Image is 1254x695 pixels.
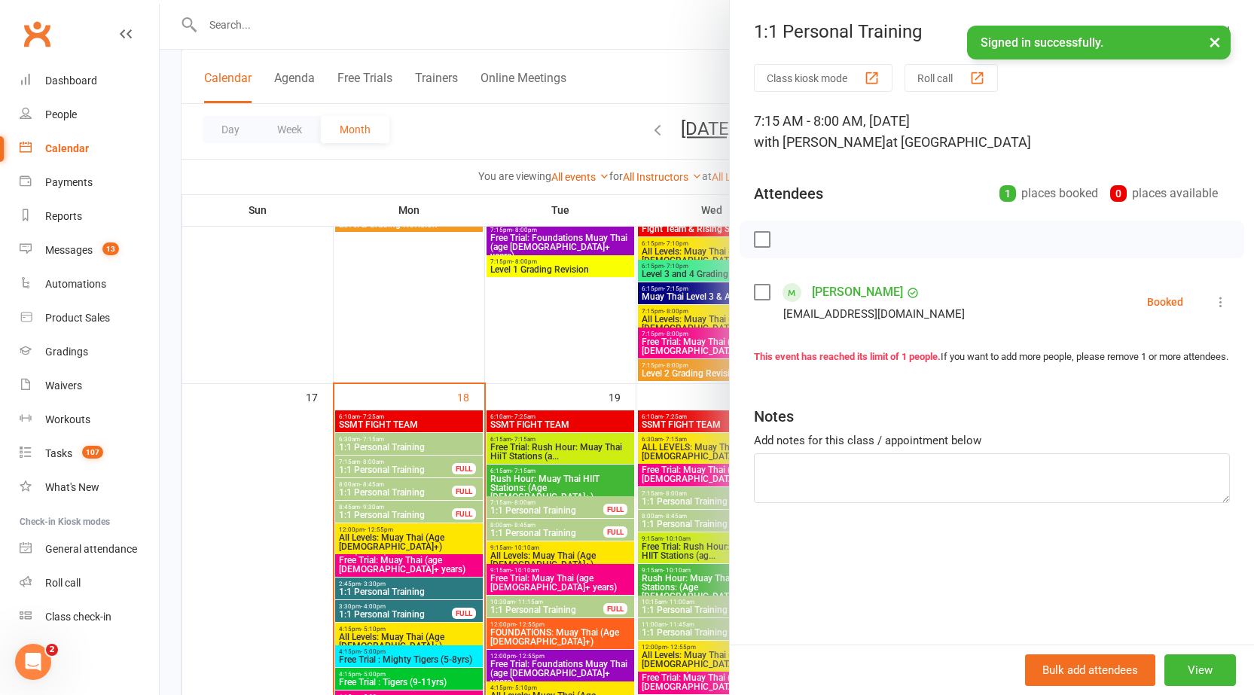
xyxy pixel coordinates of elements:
[886,134,1031,150] span: at [GEOGRAPHIC_DATA]
[20,166,159,200] a: Payments
[45,611,111,623] div: Class check-in
[20,98,159,132] a: People
[754,64,892,92] button: Class kiosk mode
[45,142,89,154] div: Calendar
[999,183,1098,204] div: places booked
[754,351,941,362] strong: This event has reached its limit of 1 people.
[45,108,77,120] div: People
[20,267,159,301] a: Automations
[20,64,159,98] a: Dashboard
[20,200,159,233] a: Reports
[45,481,99,493] div: What's New
[102,242,119,255] span: 13
[20,403,159,437] a: Workouts
[45,244,93,256] div: Messages
[999,185,1016,202] div: 1
[20,600,159,634] a: Class kiosk mode
[905,64,998,92] button: Roll call
[1164,654,1236,686] button: View
[82,446,103,459] span: 107
[45,380,82,392] div: Waivers
[754,111,1230,153] div: 7:15 AM - 8:00 AM, [DATE]
[20,566,159,600] a: Roll call
[1147,297,1183,307] div: Booked
[1110,183,1218,204] div: places available
[1025,654,1155,686] button: Bulk add attendees
[783,304,965,324] div: [EMAIL_ADDRESS][DOMAIN_NAME]
[981,35,1103,50] span: Signed in successfully.
[46,644,58,656] span: 2
[730,21,1254,42] div: 1:1 Personal Training
[754,406,794,427] div: Notes
[45,176,93,188] div: Payments
[20,132,159,166] a: Calendar
[20,369,159,403] a: Waivers
[45,278,106,290] div: Automations
[20,532,159,566] a: General attendance kiosk mode
[15,644,51,680] iframe: Intercom live chat
[45,543,137,555] div: General attendance
[45,312,110,324] div: Product Sales
[20,301,159,335] a: Product Sales
[45,75,97,87] div: Dashboard
[812,280,903,304] a: [PERSON_NAME]
[45,346,88,358] div: Gradings
[754,349,1230,365] div: If you want to add more people, please remove 1 or more attendees.
[1110,185,1127,202] div: 0
[45,210,82,222] div: Reports
[20,471,159,504] a: What's New
[20,437,159,471] a: Tasks 107
[20,335,159,369] a: Gradings
[1201,26,1228,58] button: ×
[20,233,159,267] a: Messages 13
[18,15,56,53] a: Clubworx
[754,183,823,204] div: Attendees
[754,431,1230,450] div: Add notes for this class / appointment below
[754,134,886,150] span: with [PERSON_NAME]
[45,577,81,589] div: Roll call
[45,447,72,459] div: Tasks
[45,413,90,425] div: Workouts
